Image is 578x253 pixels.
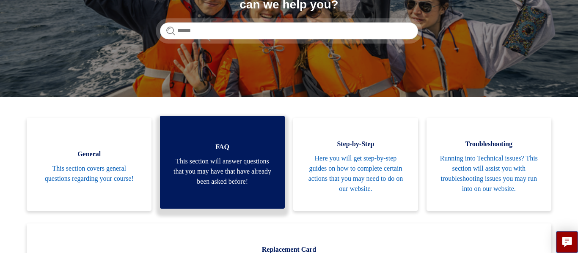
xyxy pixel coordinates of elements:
[39,163,139,184] span: This section covers general questions regarding your course!
[173,142,272,152] span: FAQ
[293,118,418,211] a: Step-by-Step Here you will get step-by-step guides on how to complete certain actions that you ma...
[39,149,139,159] span: General
[27,118,151,211] a: General This section covers general questions regarding your course!
[160,116,285,209] a: FAQ This section will answer questions that you may have that have already been asked before!
[439,139,539,149] span: Troubleshooting
[427,118,551,211] a: Troubleshooting Running into Technical issues? This section will assist you with troubleshooting ...
[556,231,578,253] button: Live chat
[306,139,405,149] span: Step-by-Step
[173,156,272,187] span: This section will answer questions that you may have that have already been asked before!
[306,153,405,194] span: Here you will get step-by-step guides on how to complete certain actions that you may need to do ...
[439,153,539,194] span: Running into Technical issues? This section will assist you with troubleshooting issues you may r...
[160,22,418,39] input: Search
